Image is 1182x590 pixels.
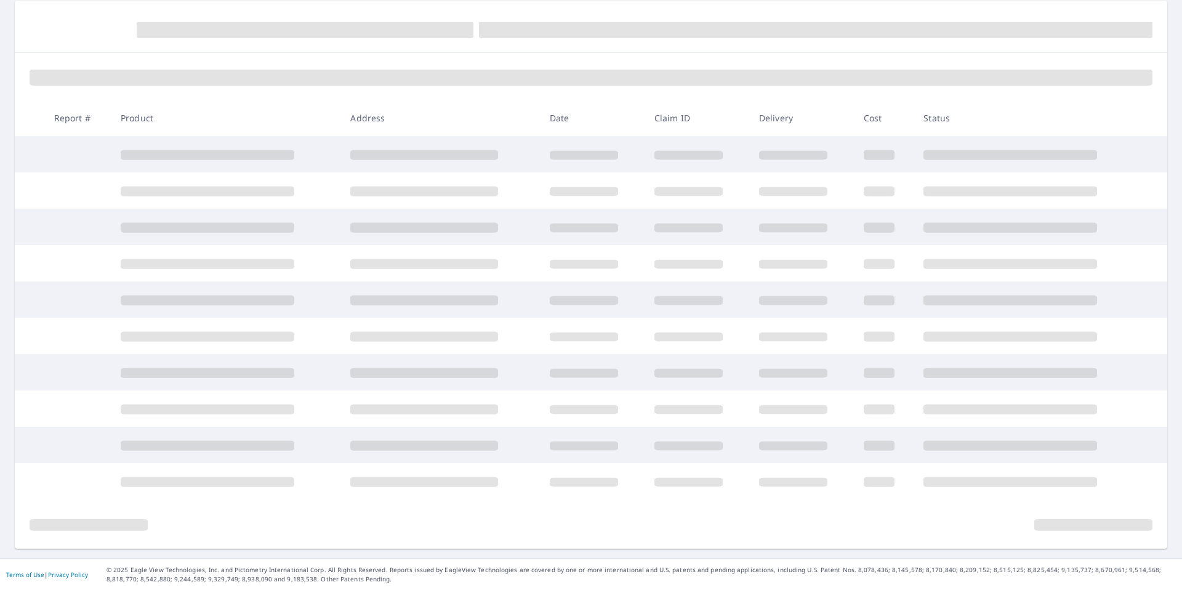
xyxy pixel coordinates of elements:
[111,100,340,136] th: Product
[854,100,914,136] th: Cost
[6,570,44,579] a: Terms of Use
[749,100,854,136] th: Delivery
[44,100,111,136] th: Report #
[914,100,1144,136] th: Status
[645,100,749,136] th: Claim ID
[340,100,539,136] th: Address
[540,100,645,136] th: Date
[6,571,88,578] p: |
[48,570,88,579] a: Privacy Policy
[107,565,1176,584] p: © 2025 Eagle View Technologies, Inc. and Pictometry International Corp. All Rights Reserved. Repo...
